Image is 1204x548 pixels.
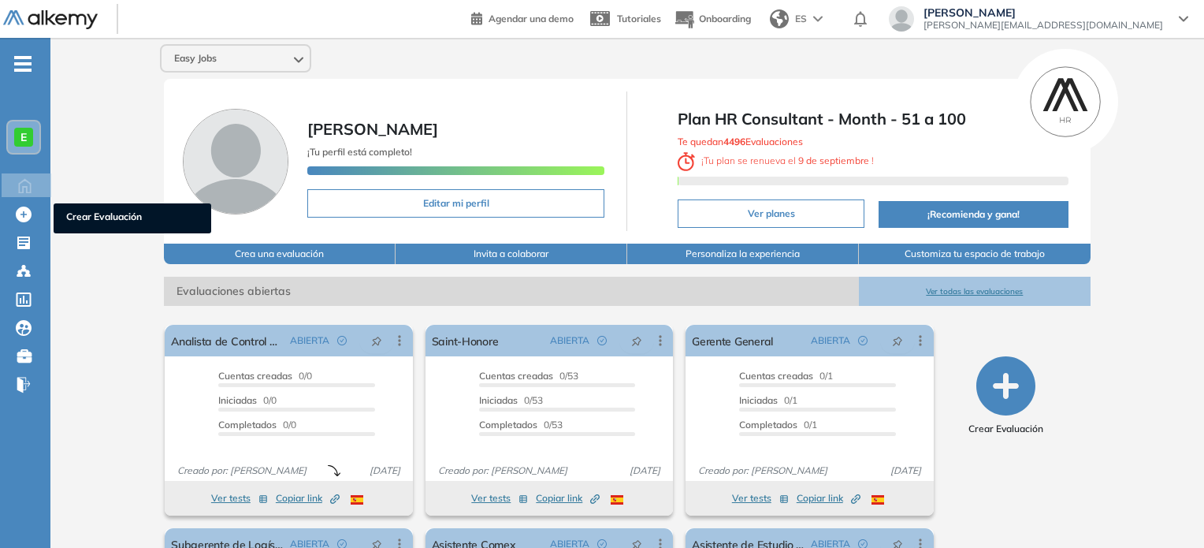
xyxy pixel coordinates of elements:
a: Agendar una demo [471,8,574,27]
span: Creado por: [PERSON_NAME] [692,464,834,478]
span: [DATE] [623,464,667,478]
img: arrow [813,16,823,22]
span: Agendar una demo [489,13,574,24]
span: Iniciadas [739,394,778,406]
span: [DATE] [363,464,407,478]
a: Gerente General [692,325,773,356]
span: 0/53 [479,370,578,382]
button: Personaliza la experiencia [627,244,859,264]
span: 0/1 [739,419,817,431]
button: pushpin [359,328,394,353]
img: clock-svg [678,152,695,171]
img: world [770,9,789,28]
button: pushpin [619,328,654,353]
b: 4496 [723,136,745,147]
span: check-circle [597,336,607,345]
span: ¡ Tu plan se renueva el ! [678,155,874,166]
span: Easy Jobs [174,52,217,65]
img: ESP [351,495,363,505]
span: [PERSON_NAME] [923,6,1163,19]
button: Invita a colaborar [396,244,627,264]
span: 0/0 [218,370,312,382]
a: Analista de Control de Gestión [171,325,283,356]
span: Copiar link [797,491,860,505]
img: Logo [3,10,98,30]
button: Ver tests [211,489,268,508]
button: Copiar link [536,489,600,508]
a: Saint-Honore [432,325,499,356]
button: Crea una evaluación [164,244,396,264]
span: Iniciadas [218,394,257,406]
span: pushpin [631,334,642,347]
button: Ver todas las evaluaciones [859,277,1091,306]
span: 0/0 [218,394,277,406]
span: Completados [739,419,797,431]
span: pushpin [371,334,382,347]
span: 0/53 [479,419,563,431]
span: check-circle [858,336,868,345]
span: ABIERTA [290,334,329,348]
span: pushpin [892,334,903,347]
span: Crear Evaluación [968,422,1043,436]
span: Completados [218,419,277,431]
img: Foto de perfil [183,109,288,214]
span: 0/1 [739,394,797,406]
span: 0/0 [218,419,296,431]
span: Iniciadas [479,394,518,406]
span: Copiar link [536,491,600,505]
span: Plan HR Consultant - Month - 51 a 100 [678,107,1068,131]
button: Editar mi perfil [307,189,604,218]
span: Tutoriales [617,13,661,24]
button: Ver planes [678,199,864,228]
img: ESP [611,495,623,505]
span: ES [795,12,807,26]
span: ABIERTA [811,334,850,348]
button: Customiza tu espacio de trabajo [859,244,1091,264]
img: ESP [871,495,884,505]
span: ¡Tu perfil está completo! [307,146,412,158]
button: Crear Evaluación [968,356,1043,436]
span: Cuentas creadas [218,370,292,382]
span: Cuentas creadas [479,370,553,382]
span: E [20,131,27,144]
b: 9 de septiembre [796,155,871,166]
button: Onboarding [674,2,751,36]
span: 0/53 [479,394,543,406]
span: 0/1 [739,370,833,382]
span: Evaluaciones abiertas [164,277,859,306]
span: Completados [479,419,537,431]
span: [PERSON_NAME] [307,119,438,139]
button: Copiar link [797,489,860,508]
i: - [14,62,32,65]
button: Ver tests [732,489,789,508]
button: Copiar link [276,489,340,508]
span: Te quedan Evaluaciones [678,136,803,147]
span: [DATE] [884,464,927,478]
button: ¡Recomienda y gana! [879,201,1068,228]
button: Ver tests [471,489,528,508]
button: pushpin [880,328,915,353]
span: Crear Evaluación [66,210,199,227]
span: Creado por: [PERSON_NAME] [171,464,313,478]
span: Copiar link [276,491,340,505]
span: ABIERTA [550,334,589,348]
span: Creado por: [PERSON_NAME] [432,464,574,478]
span: Cuentas creadas [739,370,813,382]
span: check-circle [337,336,347,345]
span: Onboarding [699,13,751,24]
span: [PERSON_NAME][EMAIL_ADDRESS][DOMAIN_NAME] [923,19,1163,32]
